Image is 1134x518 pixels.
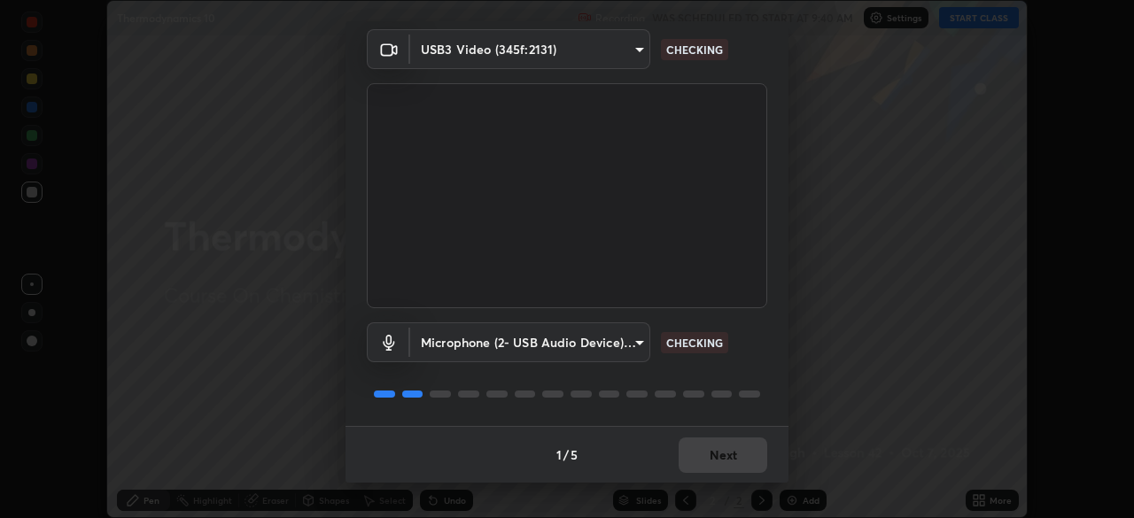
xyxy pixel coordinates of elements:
[410,322,650,362] div: USB3 Video (345f:2131)
[571,445,578,464] h4: 5
[410,29,650,69] div: USB3 Video (345f:2131)
[666,42,723,58] p: CHECKING
[556,445,562,464] h4: 1
[666,335,723,351] p: CHECKING
[563,445,569,464] h4: /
